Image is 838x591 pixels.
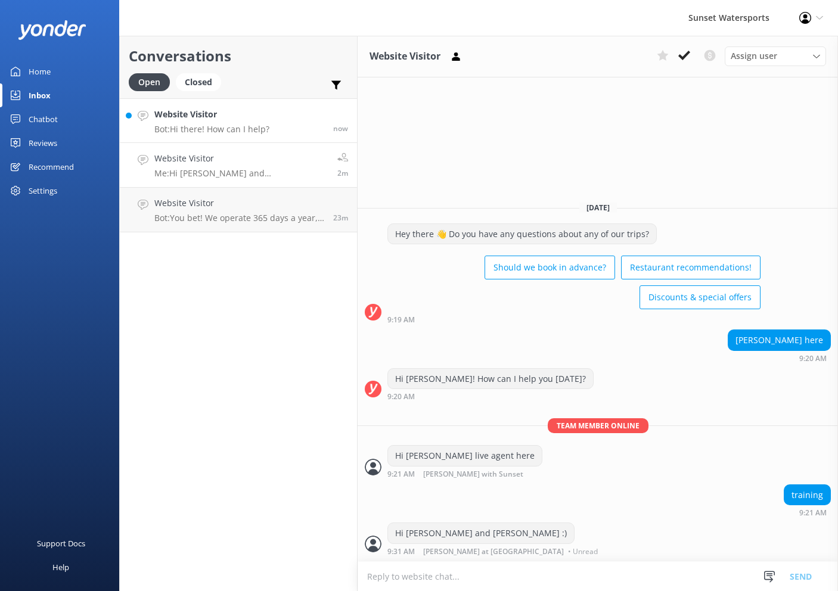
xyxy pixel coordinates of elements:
[387,547,601,555] div: Oct 10 2025 08:31am (UTC -05:00) America/Cancun
[387,392,594,400] div: Oct 10 2025 08:20am (UTC -05:00) America/Cancun
[370,49,440,64] h3: Website Visitor
[29,60,51,83] div: Home
[728,354,831,362] div: Oct 10 2025 08:20am (UTC -05:00) America/Cancun
[129,75,176,88] a: Open
[388,446,542,466] div: Hi [PERSON_NAME] live agent here
[731,49,777,63] span: Assign user
[799,355,827,362] strong: 9:20 AM
[154,124,269,135] p: Bot: Hi there! How can I help?
[154,213,324,223] p: Bot: You bet! We operate 365 days a year, weather permitting. You can book your trip by visiting ...
[120,143,357,188] a: Website VisitorMe:Hi [PERSON_NAME] and [PERSON_NAME] :)2m
[129,73,170,91] div: Open
[176,75,227,88] a: Closed
[333,213,348,223] span: Oct 10 2025 08:10am (UTC -05:00) America/Cancun
[120,98,357,143] a: Website VisitorBot:Hi there! How can I help?now
[52,555,69,579] div: Help
[154,152,328,165] h4: Website Visitor
[388,523,574,543] div: Hi [PERSON_NAME] and [PERSON_NAME] :)
[387,393,415,400] strong: 9:20 AM
[579,203,617,213] span: [DATE]
[337,168,348,178] span: Oct 10 2025 08:31am (UTC -05:00) America/Cancun
[29,179,57,203] div: Settings
[784,508,831,517] div: Oct 10 2025 08:21am (UTC -05:00) America/Cancun
[29,107,58,131] div: Chatbot
[176,73,221,91] div: Closed
[387,316,415,324] strong: 9:19 AM
[120,188,357,232] a: Website VisitorBot:You bet! We operate 365 days a year, weather permitting. You can book your tri...
[387,548,415,555] strong: 9:31 AM
[333,123,348,133] span: Oct 10 2025 08:33am (UTC -05:00) America/Cancun
[29,83,51,107] div: Inbox
[423,548,564,555] span: [PERSON_NAME] at [GEOGRAPHIC_DATA]
[154,108,269,121] h4: Website Visitor
[784,485,830,505] div: training
[725,46,826,66] div: Assign User
[423,471,523,478] span: [PERSON_NAME] with Sunset
[18,20,86,40] img: yonder-white-logo.png
[728,330,830,350] div: [PERSON_NAME] here
[548,418,648,433] span: Team member online
[568,548,598,555] span: • Unread
[154,197,324,210] h4: Website Visitor
[387,469,562,478] div: Oct 10 2025 08:21am (UTC -05:00) America/Cancun
[640,285,761,309] button: Discounts & special offers
[129,45,348,67] h2: Conversations
[29,131,57,155] div: Reviews
[29,155,74,179] div: Recommend
[387,471,415,478] strong: 9:21 AM
[485,256,615,279] button: Should we book in advance?
[388,369,593,389] div: Hi [PERSON_NAME]! How can I help you [DATE]?
[799,509,827,517] strong: 9:21 AM
[621,256,761,279] button: Restaurant recommendations!
[154,168,328,179] p: Me: Hi [PERSON_NAME] and [PERSON_NAME] :)
[387,315,761,324] div: Oct 10 2025 08:19am (UTC -05:00) America/Cancun
[388,224,656,244] div: Hey there 👋 Do you have any questions about any of our trips?
[37,531,85,555] div: Support Docs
